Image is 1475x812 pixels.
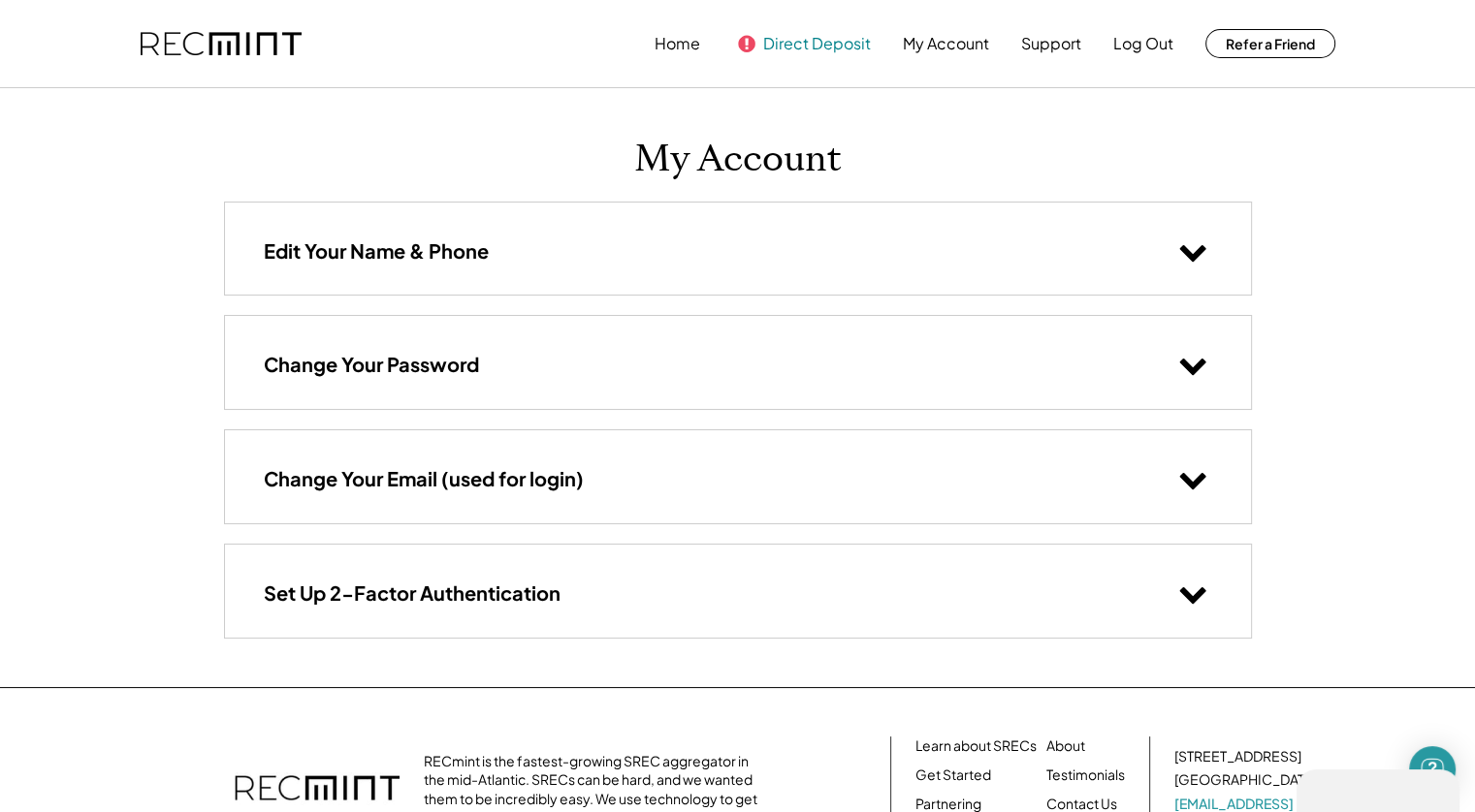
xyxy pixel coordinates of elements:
[1174,770,1316,790] div: [GEOGRAPHIC_DATA]
[264,352,479,377] h3: Change Your Password
[915,736,1037,756] a: Learn about SRECs
[264,466,584,491] h3: Change Your Email (used for login)
[141,32,302,56] img: recmint-logotype%403x.png
[655,24,700,63] button: Home
[1046,736,1085,756] a: About
[1409,746,1456,793] div: Open Intercom Messenger
[634,137,842,182] h1: My Account
[1205,29,1335,58] button: Refer a Friend
[264,580,561,606] h3: Set Up 2-Factor Authentication
[1113,24,1173,63] button: Log Out
[915,765,991,785] a: Get Started
[1021,24,1081,63] button: Support
[903,24,989,63] button: My Account
[1174,747,1301,766] div: [STREET_ADDRESS]
[1046,765,1125,785] a: Testimonials
[763,24,871,63] button: Direct Deposit
[264,238,489,264] h3: Edit Your Name & Phone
